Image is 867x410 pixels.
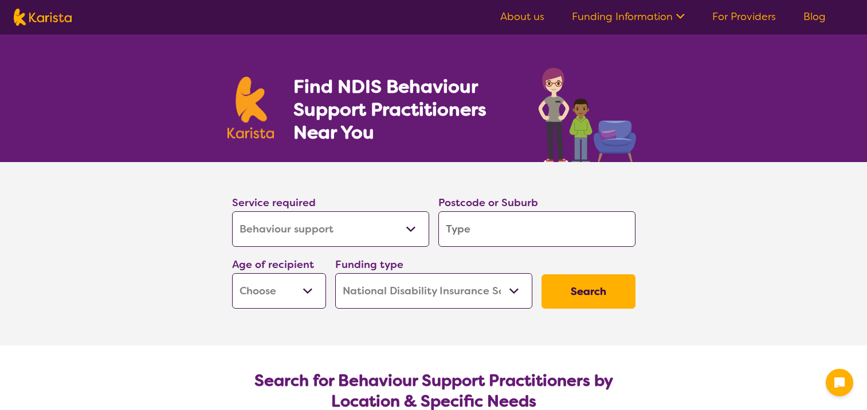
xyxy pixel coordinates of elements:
[14,9,72,26] img: Karista logo
[335,258,403,271] label: Funding type
[227,77,274,139] img: Karista logo
[500,10,544,23] a: About us
[572,10,685,23] a: Funding Information
[803,10,826,23] a: Blog
[232,258,314,271] label: Age of recipient
[293,75,515,144] h1: Find NDIS Behaviour Support Practitioners Near You
[232,196,316,210] label: Service required
[542,274,635,309] button: Search
[438,196,538,210] label: Postcode or Suburb
[712,10,776,23] a: For Providers
[438,211,635,247] input: Type
[535,62,640,162] img: behaviour-support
